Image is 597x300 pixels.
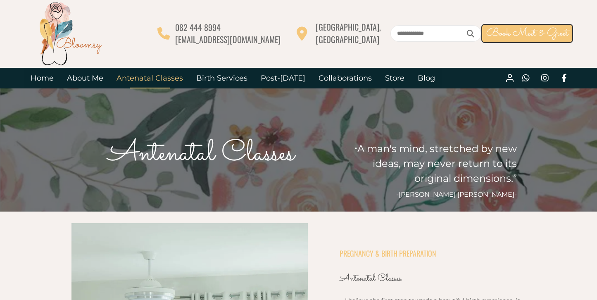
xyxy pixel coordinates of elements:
[513,172,517,184] span: ”
[396,190,517,198] span: -[PERSON_NAME] [PERSON_NAME]-
[175,33,281,45] span: [EMAIL_ADDRESS][DOMAIN_NAME]
[340,271,402,286] span: Antenatal Classes
[340,248,436,259] span: PREGNANCY & BIRTH PREPARATION
[486,25,568,41] span: Book Meet & Greet
[60,68,110,88] a: About Me
[411,68,442,88] a: Blog
[190,68,254,88] a: Birth Services
[108,132,294,176] span: Antenatal Classes
[37,0,103,67] img: Bloomsy
[312,68,378,88] a: Collaborations
[378,68,411,88] a: Store
[357,143,517,184] span: A man's mind, stretched by new ideas, may never return to its original dimensions.
[481,24,573,43] a: Book Meet & Greet
[355,146,357,154] span: “
[175,21,221,33] span: 082 444 8994
[254,68,312,88] a: Post-[DATE]
[24,68,60,88] a: Home
[316,21,381,33] span: [GEOGRAPHIC_DATA],
[110,68,190,88] a: Antenatal Classes
[316,33,379,45] span: [GEOGRAPHIC_DATA]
